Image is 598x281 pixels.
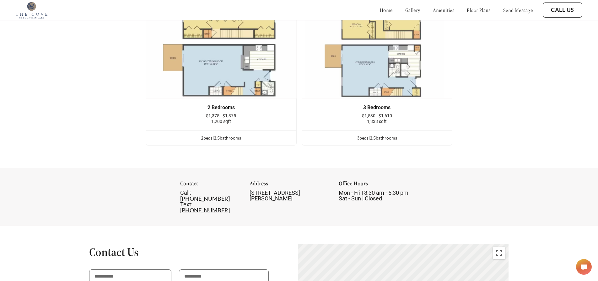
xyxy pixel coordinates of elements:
a: [PHONE_NUMBER] [180,207,230,214]
a: Call Us [551,7,574,13]
div: Mon - Fri | 8:30 am - 5:30 pm [339,190,418,201]
a: amenities [433,7,455,13]
span: $1,375 - $1,375 [206,113,236,118]
button: Call Us [543,3,582,18]
span: Sat - Sun | Closed [339,195,382,202]
span: 3 [357,135,359,140]
span: Call: [180,189,191,196]
img: cove_at_fountain_lake_logo.png [16,2,47,19]
div: bed s | bathroom s [146,135,296,141]
span: 2.5 [370,135,376,140]
h1: Contact Us [89,245,269,259]
div: [STREET_ADDRESS][PERSON_NAME] [250,190,329,201]
span: 1,200 sqft [211,119,231,124]
a: send message [503,7,533,13]
a: [PHONE_NUMBER] [180,195,230,202]
div: 3 Bedrooms [311,105,443,110]
div: Address [250,181,329,190]
a: gallery [405,7,420,13]
div: Office Hours [339,181,418,190]
a: floor plans [467,7,491,13]
div: bed s | bathroom s [302,135,452,141]
span: Text: [180,201,192,208]
span: 2.5 [214,135,220,140]
a: home [380,7,393,13]
span: 1,333 sqft [367,119,387,124]
div: 2 Bedrooms [155,105,287,110]
span: $1,530 - $1,610 [362,113,392,118]
button: Toggle fullscreen view [493,247,505,259]
span: 2 [201,135,203,140]
div: Contact [180,181,240,190]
